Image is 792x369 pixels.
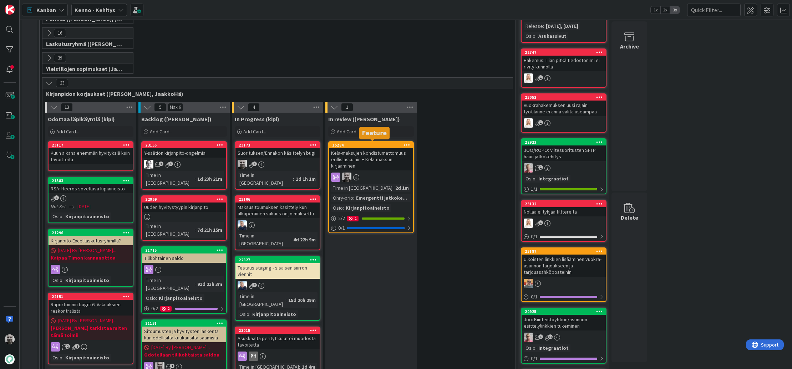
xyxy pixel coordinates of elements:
[235,196,320,203] div: 23106
[522,255,606,277] div: Ulkoisten linkkien lisääminen vuokra-asunnon tarjoukseen ja tarjoussähköposteihin
[522,73,606,83] div: SL
[235,257,320,279] div: 22827Testaus staging - sisäisen siirron viennit
[331,194,353,202] div: Ohry-prio
[238,220,247,230] img: JJ
[531,293,538,301] span: 0 / 1
[338,224,345,232] span: 0 / 1
[48,229,133,287] a: 21296Kirjanpito-Excel laskutusryhmillä?[DATE] By [PERSON_NAME]...Kaipaa Timon kannanottoaOsio:Kir...
[144,276,194,292] div: Time in [GEOGRAPHIC_DATA]
[524,32,535,40] div: Osio
[144,160,153,169] img: PH
[687,4,741,16] input: Quick Filter...
[328,116,400,123] span: In review (kipi)
[538,334,543,339] span: 1
[329,142,413,170] div: 15284Kela-maksujen kohdistumattomuus erillislaskuihin + Kela-maksun kirjaaminen
[49,184,133,193] div: RSA: Heeros soveltuva kipiaineisto
[538,120,543,125] span: 1
[522,56,606,71] div: Hakemus: Liian pitkä tiedostonimi ei rivity kunnolla
[46,65,124,72] span: Yleistilojen sopimukset (Jaakko, VilleP, TommiL, Simo)
[235,334,320,349] div: Asukkaalta perityt kulut ei muodosta tavoitetta
[151,344,210,351] span: [DATE] By [PERSON_NAME]...
[64,354,111,362] div: Kirjanpitoaineisto
[522,201,606,207] div: 23132
[238,292,285,308] div: Time in [GEOGRAPHIC_DATA]
[524,118,533,128] img: SL
[51,324,131,339] b: [PERSON_NAME] tarkistaa miten tämä toimii
[524,22,543,30] div: Release
[51,254,131,261] b: Kaipaa Timon kannanottoa
[343,204,344,212] span: :
[160,306,172,312] div: 2
[243,128,266,135] span: Add Card...
[5,334,15,344] img: JH
[235,281,320,290] div: JJ
[535,32,537,40] span: :
[154,103,166,112] span: 5
[49,236,133,245] div: Kirjanpito-Excel laskutusryhmillä?
[621,213,638,222] div: Delete
[235,116,279,123] span: In Progress (kipi)
[285,296,286,304] span: :
[524,279,533,288] img: BN
[194,280,196,288] span: :
[522,139,606,161] div: 22923JOO/ROPO: Viitesuoritusten SFTP haun jatkokehitys
[141,195,227,241] a: 22969Uuden hyvitystyypin kirjanpitoTime in [GEOGRAPHIC_DATA]:7d 21h 15m
[145,197,226,202] div: 22969
[329,142,413,148] div: 15284
[15,1,32,10] span: Support
[170,364,174,368] span: 1
[524,175,535,183] div: Osio
[56,79,68,87] span: 23
[328,141,414,233] a: 15284Kela-maksujen kohdistumattomuus erillislaskuihin + Kela-maksun kirjaaminenJHTime in [GEOGRAP...
[54,195,59,200] span: 1
[235,257,320,263] div: 22827
[522,315,606,330] div: Joo: Kiinteistöyhtiön/asunnon esittelylinkkien tukeminen
[651,6,660,14] span: 1x
[525,95,606,100] div: 23052
[170,106,181,109] div: Max 6
[521,138,606,194] a: 22923JOO/ROPO: Viitesuoritusten SFTP haun jatkokehitysHJOsio:Integraatiot1/1
[235,148,320,158] div: Suorituksen/Ennakon käsittelyn bugi
[235,196,320,218] div: 23106Maksusitoumuksen käsittely kun alkuperäinen vakuus on jo maksettu
[521,247,606,302] a: 23187Ulkoisten linkkien lisääminen vuokra-asunnon tarjoukseen ja tarjoussähköposteihinBN0/1
[56,128,79,135] span: Add Card...
[337,128,360,135] span: Add Card...
[522,232,606,241] div: 0/1
[252,283,257,287] span: 2
[538,75,543,80] span: 1
[62,354,64,362] span: :
[49,300,133,316] div: Raportoinnin bugit: 6. Vakuuksien reskontralista
[239,197,320,202] div: 23106
[522,219,606,228] div: SL
[52,143,133,148] div: 23117
[168,162,173,166] span: 1
[392,184,394,192] span: :
[48,177,133,223] a: 21583RSA: Heeros soveltuva kipiaineistoNot Set[DATE]Osio:Kirjanpitoaineisto
[248,103,260,112] span: 4
[62,276,64,284] span: :
[522,101,606,116] div: Vuokrahakemuksen uusi rajain työtilanne ei anna valita useampaa
[522,201,606,216] div: 23132Nollaa ei tyhjää filttereitä
[522,248,606,255] div: 23187
[329,148,413,170] div: Kela-maksujen kohdistumattomuus erillislaskuihin + Kela-maksun kirjaaminen
[522,308,606,315] div: 20925
[331,204,343,212] div: Osio
[238,160,247,169] img: JH
[52,178,133,183] div: 21583
[142,203,226,212] div: Uuden hyvitystyypin kirjanpito
[235,220,320,230] div: JJ
[156,294,157,302] span: :
[531,233,538,240] span: 0 / 1
[620,42,639,51] div: Archive
[142,247,226,253] div: 21715
[196,226,224,234] div: 7d 21h 15m
[238,232,290,247] div: Time in [GEOGRAPHIC_DATA]
[250,310,298,318] div: Kirjanpitoaineisto
[522,118,606,128] div: SL
[249,352,258,361] div: PH
[524,73,533,83] img: SL
[49,178,133,184] div: 21583
[522,354,606,363] div: 0/1
[548,334,553,339] span: 10
[347,216,359,221] div: 1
